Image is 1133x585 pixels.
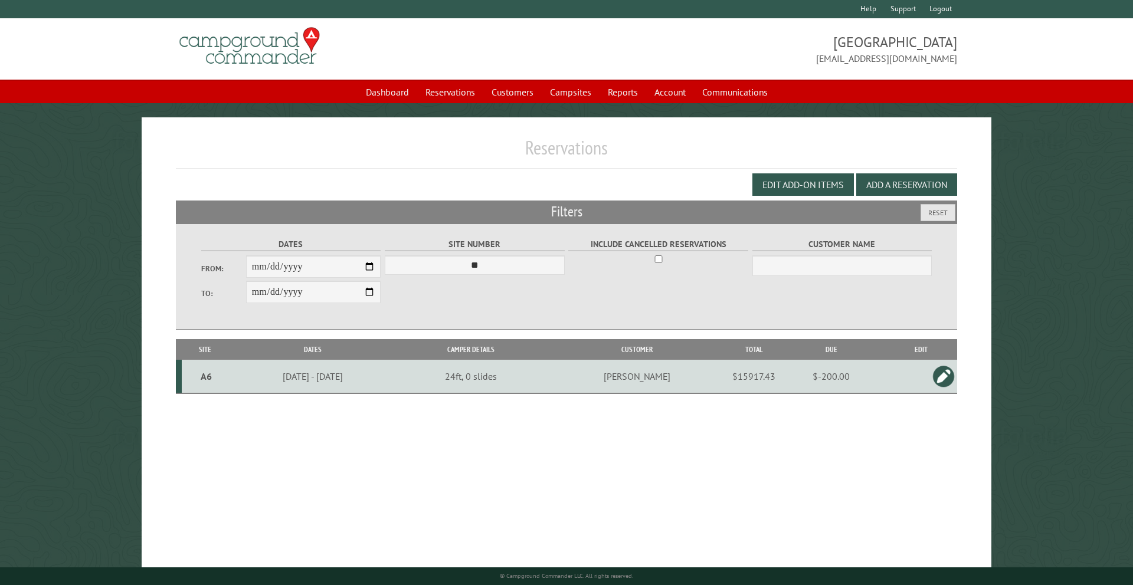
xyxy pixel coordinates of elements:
[385,238,565,251] label: Site Number
[397,360,544,393] td: 24ft, 0 slides
[695,81,775,103] a: Communications
[777,360,885,393] td: $-200.00
[201,288,246,299] label: To:
[484,81,541,103] a: Customers
[730,339,777,360] th: Total
[176,23,323,69] img: Campground Commander
[856,173,957,196] button: Add a Reservation
[601,81,645,103] a: Reports
[921,204,955,221] button: Reset
[544,360,730,393] td: [PERSON_NAME]
[230,370,395,382] div: [DATE] - [DATE]
[543,81,598,103] a: Campsites
[885,339,957,360] th: Edit
[201,263,246,274] label: From:
[544,339,730,360] th: Customer
[566,32,957,65] span: [GEOGRAPHIC_DATA] [EMAIL_ADDRESS][DOMAIN_NAME]
[201,238,381,251] label: Dates
[228,339,397,360] th: Dates
[182,339,229,360] th: Site
[176,136,958,169] h1: Reservations
[647,81,693,103] a: Account
[730,360,777,393] td: $15917.43
[500,572,633,580] small: © Campground Commander LLC. All rights reserved.
[418,81,482,103] a: Reservations
[752,173,854,196] button: Edit Add-on Items
[777,339,885,360] th: Due
[186,370,227,382] div: A6
[397,339,544,360] th: Camper Details
[176,201,958,223] h2: Filters
[752,238,932,251] label: Customer Name
[359,81,416,103] a: Dashboard
[568,238,748,251] label: Include Cancelled Reservations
